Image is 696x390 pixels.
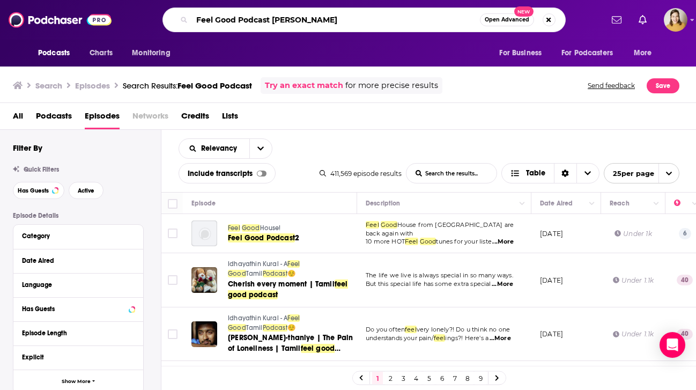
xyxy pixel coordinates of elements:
[22,254,135,267] button: Date Aired
[287,260,300,268] span: Feel
[514,6,534,17] span: New
[385,372,396,385] a: 2
[228,270,246,277] span: Good
[540,229,563,238] p: [DATE]
[228,224,356,233] a: FeelGoodHouse!
[13,143,42,153] h2: Filter By
[228,224,240,232] span: Feel
[604,165,654,182] span: 25 per page
[516,197,529,210] button: Column Actions
[168,229,177,238] span: Toggle select row
[679,228,691,239] p: 6
[13,107,23,129] span: All
[228,344,335,364] span: feel good Podcast
[677,275,693,285] p: 40
[31,43,84,63] button: open menu
[287,314,300,322] span: Feel
[499,46,542,61] span: For Business
[36,107,72,129] span: Podcasts
[18,188,49,194] span: Has Guests
[90,46,113,61] span: Charts
[228,233,356,244] a: Feel Good Podcast2
[434,334,446,342] span: feel
[22,278,135,291] button: Language
[554,43,628,63] button: open menu
[228,279,335,289] span: Cherish every moment | Tamil
[650,197,663,210] button: Column Actions
[124,43,184,63] button: open menu
[179,145,249,152] button: open menu
[480,13,534,26] button: Open AdvancedNew
[228,314,356,333] a: Idhayathin Kural - AFeelGoodTamilPodcast☺️
[24,166,59,173] span: Quick Filters
[228,333,356,354] a: [PERSON_NAME]-thaniye | The Pain of Loneliness | Tamilfeel good Podcast
[13,182,64,199] button: Has Guests
[13,212,144,219] p: Episode Details
[132,46,170,61] span: Monitoring
[228,333,353,353] span: [PERSON_NAME]-thaniye | The Pain of Loneliness | Tamil
[664,8,687,32] button: Show profile menu
[228,260,287,268] span: Idhayathin Kural - A
[242,224,260,232] span: Good
[381,221,397,229] span: Good
[22,326,135,340] button: Episode Length
[540,329,563,339] p: [DATE]
[228,279,356,300] a: Cherish every moment | Tamilfeel good podcast
[436,238,491,245] span: tunes for your liste
[664,8,687,32] img: User Profile
[192,11,480,28] input: Search podcasts, credits, & more...
[265,79,343,92] a: Try an exact match
[75,80,110,91] h3: Episodes
[366,334,434,342] span: understands your pain/
[540,276,563,285] p: [DATE]
[608,11,626,29] a: Show notifications dropdown
[123,80,252,91] div: Search Results:
[260,224,281,232] span: House!
[132,107,168,129] span: Networks
[417,326,510,333] span: very lonely?! Do u think no one
[85,107,120,129] a: Episodes
[411,372,421,385] a: 4
[22,354,128,361] div: Explicit
[586,197,598,210] button: Column Actions
[449,372,460,385] a: 7
[22,329,128,337] div: Episode Length
[228,260,356,278] a: Idhayathin Kural - AFeelGoodTamilPodcast☺️
[22,350,135,364] button: Explicit
[490,334,511,343] span: ...More
[405,238,418,245] span: Feel
[22,281,128,289] div: Language
[228,324,246,332] span: Good
[664,8,687,32] span: Logged in as rebecca77781
[249,139,272,158] button: open menu
[9,10,112,30] a: Podchaser - Follow, Share and Rate Podcasts
[634,46,652,61] span: More
[179,138,272,159] h2: Choose List sort
[501,163,599,183] button: Choose View
[162,8,566,32] div: Search podcasts, credits, & more...
[554,164,576,183] div: Sort Direction
[222,107,238,129] a: Lists
[228,233,295,242] span: Feel Good Podcast
[540,197,573,210] div: Date Aired
[420,238,436,245] span: Good
[201,145,241,152] span: Relevancy
[228,279,348,299] span: feel good podcast
[168,275,177,285] span: Toggle select row
[168,329,177,339] span: Toggle select row
[246,324,263,332] span: Tamil
[181,107,209,129] a: Credits
[613,329,654,339] div: Under 1.1k
[38,46,70,61] span: Podcasts
[228,314,287,322] span: Idhayathin Kural - A
[610,197,630,210] div: Reach
[526,170,545,177] span: Table
[83,43,119,63] a: Charts
[485,17,529,23] span: Open Advanced
[22,257,128,264] div: Date Aired
[345,79,438,92] span: for more precise results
